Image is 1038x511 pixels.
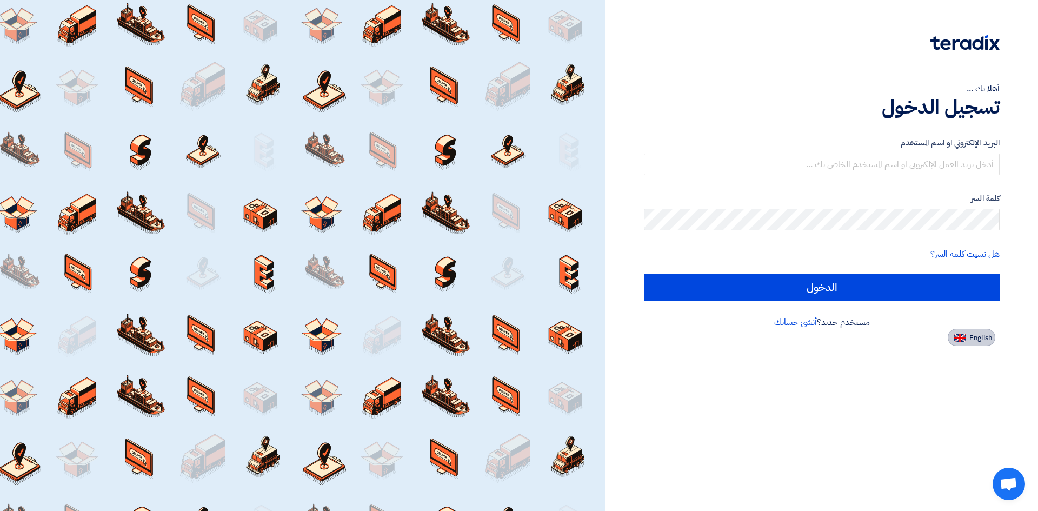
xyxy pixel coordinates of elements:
[948,329,995,346] button: English
[930,35,1000,50] img: Teradix logo
[644,316,1000,329] div: مستخدم جديد؟
[993,468,1025,500] a: Open chat
[644,82,1000,95] div: أهلا بك ...
[774,316,817,329] a: أنشئ حسابك
[644,274,1000,301] input: الدخول
[954,334,966,342] img: en-US.png
[644,137,1000,149] label: البريد الإلكتروني او اسم المستخدم
[644,95,1000,119] h1: تسجيل الدخول
[969,334,992,342] span: English
[644,154,1000,175] input: أدخل بريد العمل الإلكتروني او اسم المستخدم الخاص بك ...
[930,248,1000,261] a: هل نسيت كلمة السر؟
[644,193,1000,205] label: كلمة السر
